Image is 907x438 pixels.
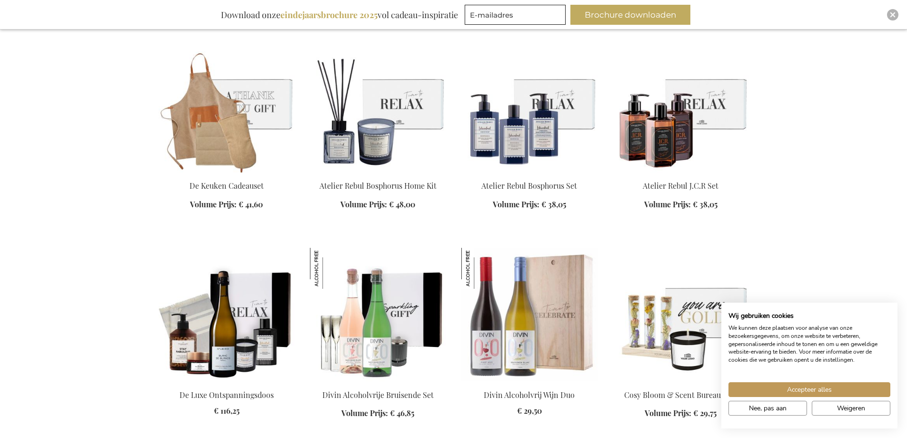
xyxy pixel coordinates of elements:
[728,401,807,416] button: Pas cookie voorkeuren aan
[159,377,295,387] a: De Luxe Ontspanningsdoos
[644,199,718,210] a: Volume Prijs: € 38,05
[280,9,378,20] b: eindejaarsbrochure 2025
[890,12,896,18] img: Close
[310,39,446,173] img: Atelier Rebul Bosphorus Home Kit
[749,403,787,413] span: Nee, pas aan
[728,312,890,320] h2: Wij gebruiken cookies
[461,248,502,289] img: Divin Alcoholvrij Wijn Duo
[493,199,566,210] a: Volume Prijs: € 38,05
[493,199,539,209] span: Volume Prijs:
[812,401,890,416] button: Alle cookies weigeren
[310,248,446,381] img: Divin Non-Alcoholic Sparkling Set
[239,199,263,209] span: € 41,60
[461,377,598,387] a: Divin Non-Alcoholic Wine Duo Divin Alcoholvrij Wijn Duo
[728,382,890,397] button: Accepteer alle cookies
[214,406,239,416] span: € 116,25
[340,199,415,210] a: Volume Prijs: € 48,00
[693,408,717,418] span: € 29,75
[613,377,749,387] a: The Bloom & Scent Cosy Desk Duo
[693,199,718,209] span: € 38,05
[465,5,566,25] input: E-mailadres
[728,324,890,364] p: We kunnen deze plaatsen voor analyse van onze bezoekersgegevens, om onze website te verbeteren, g...
[190,199,237,209] span: Volume Prijs:
[465,5,568,28] form: marketing offers and promotions
[340,199,387,209] span: Volume Prijs:
[159,39,295,173] img: The Kitchen Gift Set
[887,9,898,20] div: Close
[461,39,598,173] img: Atelier Rebul Bosphorus Set
[484,390,575,400] a: Divin Alcoholvrij Wijn Duo
[613,248,749,381] img: The Bloom & Scent Cosy Desk Duo
[644,199,691,209] span: Volume Prijs:
[217,5,462,25] div: Download onze vol cadeau-inspiratie
[189,181,264,191] a: De Keuken Cadeauset
[570,5,690,25] button: Brochure downloaden
[310,169,446,178] a: Atelier Rebul Bosphorus Home Kit
[541,199,566,209] span: € 38,05
[517,406,542,416] span: € 29,50
[645,408,691,418] span: Volume Prijs:
[461,248,598,381] img: Divin Non-Alcoholic Wine Duo
[643,181,718,191] a: Atelier Rebul J.C.R Set
[190,199,263,210] a: Volume Prijs: € 41,60
[159,248,295,381] img: De Luxe Ontspanningsdoos
[461,169,598,178] a: Atelier Rebul Bosphorus Set
[837,403,865,413] span: Weigeren
[310,248,351,289] img: Divin Alcoholvrije Bruisende Set
[341,408,388,418] span: Volume Prijs:
[787,385,832,395] span: Accepteer alles
[179,390,274,400] a: De Luxe Ontspanningsdoos
[613,169,749,178] a: Atelier Rebul J.C.R Set
[390,408,414,418] span: € 46,85
[624,390,737,400] a: Cosy Bloom & Scent Bureau Duo
[159,169,295,178] a: The Kitchen Gift Set
[389,199,415,209] span: € 48,00
[322,390,434,400] a: Divin Alcoholvrije Bruisende Set
[613,39,749,173] img: Atelier Rebul J.C.R Set
[341,408,414,419] a: Volume Prijs: € 46,85
[310,377,446,387] a: Divin Non-Alcoholic Sparkling Set Divin Alcoholvrije Bruisende Set
[319,181,437,191] a: Atelier Rebul Bosphorus Home Kit
[481,181,577,191] a: Atelier Rebul Bosphorus Set
[645,408,717,419] a: Volume Prijs: € 29,75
